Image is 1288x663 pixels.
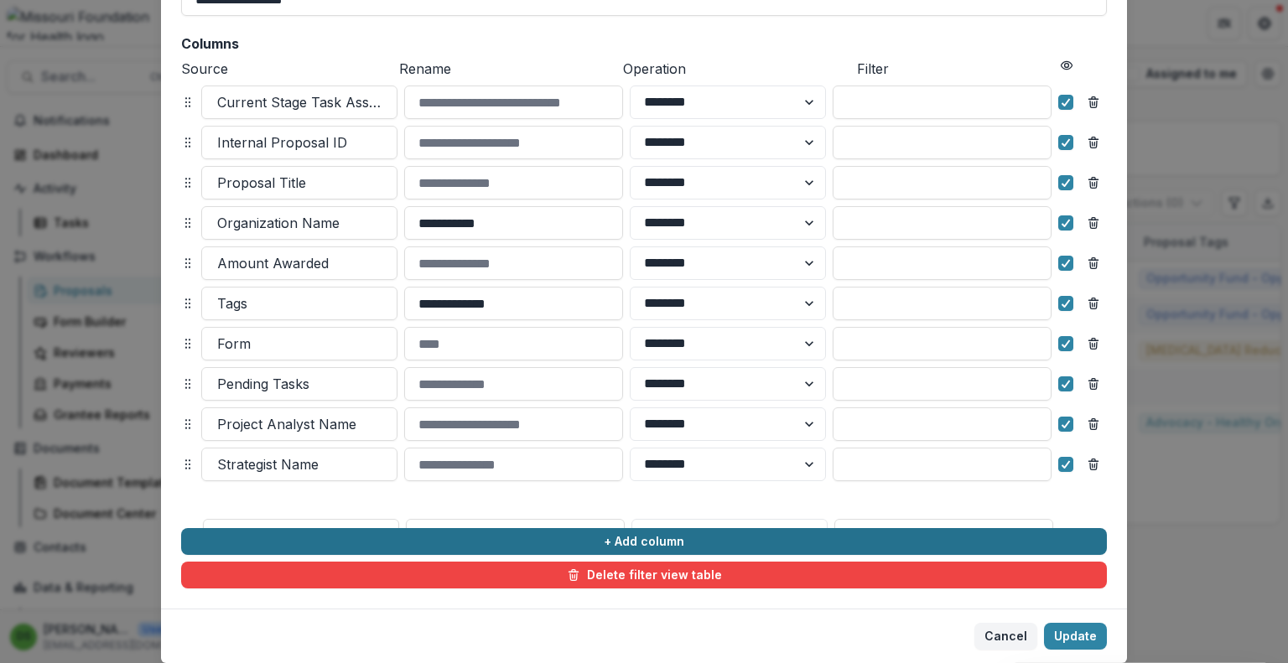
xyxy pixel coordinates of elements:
[181,562,1107,588] button: Delete filter view table
[181,528,1107,555] button: + Add column
[181,59,392,79] p: Source
[1044,623,1107,650] button: Update
[1082,522,1109,549] button: Remove column
[1080,129,1107,156] button: Remove column
[1080,290,1107,317] button: Remove column
[1080,210,1107,236] button: Remove column
[857,59,1053,79] p: Filter
[181,36,1107,52] h2: Columns
[1080,169,1107,196] button: Remove column
[1080,370,1107,397] button: Remove column
[623,59,850,79] p: Operation
[1080,89,1107,116] button: Remove column
[399,59,615,79] p: Rename
[974,623,1037,650] button: Cancel
[1080,451,1107,478] button: Remove column
[1080,330,1107,357] button: Remove column
[1080,250,1107,277] button: Remove column
[1080,411,1107,438] button: Remove column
